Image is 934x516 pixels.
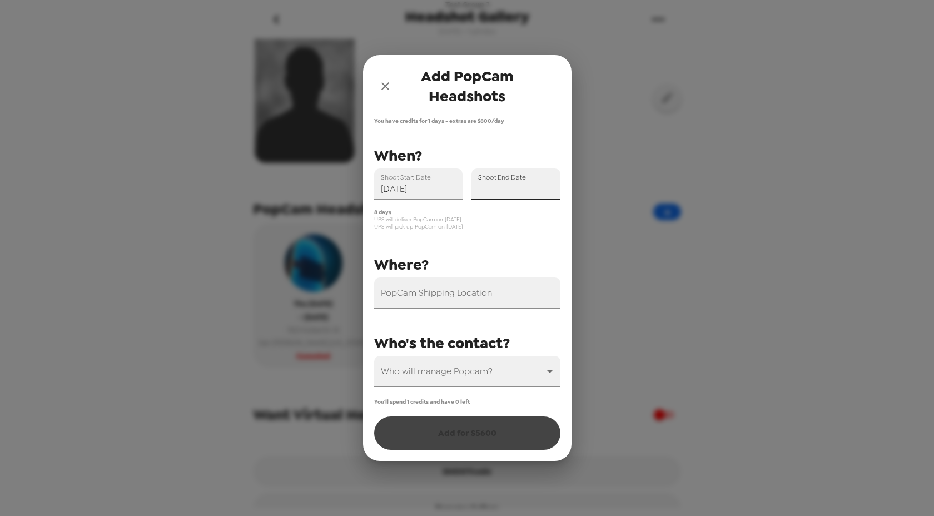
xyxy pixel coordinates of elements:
[374,146,422,166] span: When?
[381,172,430,182] label: Shoot Start Date
[478,172,526,182] label: Shoot End Date
[396,66,538,106] span: Add PopCam Headshots
[374,333,510,353] span: Who's the contact?
[471,168,560,200] input: Choose date
[374,209,560,216] span: 8 days
[374,75,396,97] button: close
[374,398,470,405] span: You'll spend 1 credits and have 0 left
[374,216,560,223] span: UPS will deliver PopCam on [DATE]
[374,255,429,275] span: Where?
[374,223,560,230] span: UPS will pick up PopCam on [DATE]
[374,117,560,125] span: You have credits for 1 days - extras are $ 800 /day
[374,168,463,200] input: Choose date, selected date is Sep 3, 2025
